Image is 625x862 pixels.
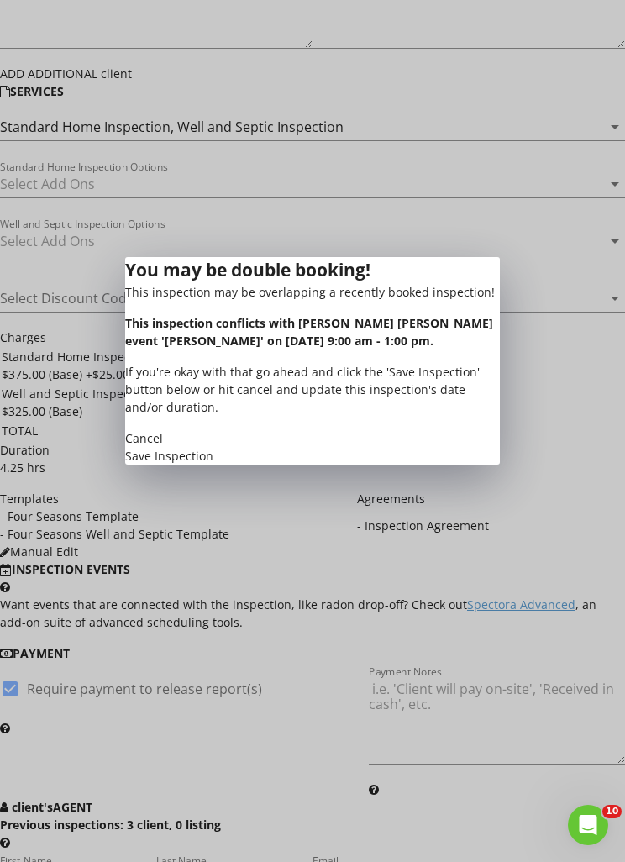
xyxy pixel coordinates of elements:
[125,257,500,284] h2: You may be double booking!
[125,363,500,416] p: If you're okay with that go ahead and click the 'Save Inspection' button below or hit cancel and ...
[125,429,500,447] div: Cancel
[125,283,500,301] p: This inspection may be overlapping a recently booked inspection!
[125,315,493,349] strong: This inspection conflicts with [PERSON_NAME] [PERSON_NAME] event '[PERSON_NAME]' on [DATE] 9:00 a...
[602,805,622,818] span: 10
[568,805,608,845] iframe: Intercom live chat
[125,447,500,465] div: Save Inspection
